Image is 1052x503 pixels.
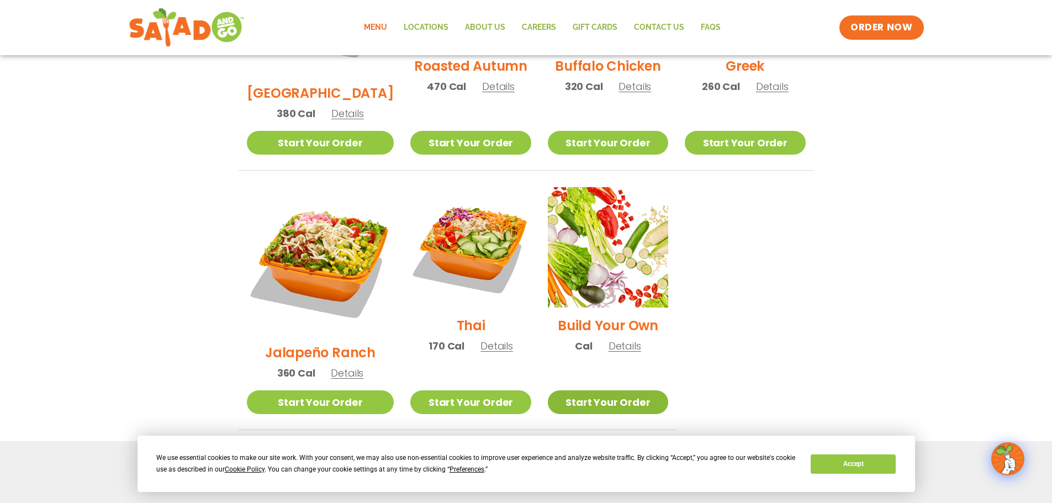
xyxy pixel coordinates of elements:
a: Start Your Order [247,390,394,414]
img: Product photo for Build Your Own [548,187,668,308]
span: 380 Cal [277,106,315,121]
a: Locations [395,15,457,40]
h2: [GEOGRAPHIC_DATA] [247,83,394,103]
img: Product photo for Thai Salad [410,187,531,308]
a: Careers [514,15,564,40]
span: Details [618,80,651,93]
a: Start Your Order [685,131,805,155]
a: GIFT CARDS [564,15,626,40]
img: wpChatIcon [992,443,1023,474]
h2: Thai [457,316,485,335]
span: Details [331,107,364,120]
span: Details [480,339,513,353]
a: Start Your Order [548,131,668,155]
span: 320 Cal [565,79,603,94]
span: 360 Cal [277,366,315,380]
button: Accept [811,454,896,474]
span: Details [609,339,641,353]
h2: Build Your Own [558,316,658,335]
span: Preferences [450,465,484,473]
a: Start Your Order [247,131,394,155]
img: Product photo for Jalapeño Ranch Salad [247,187,394,335]
span: ORDER NOW [850,21,912,34]
img: new-SAG-logo-768×292 [129,6,245,50]
a: Start Your Order [548,390,668,414]
a: Menu [356,15,395,40]
a: Start Your Order [410,131,531,155]
a: Start Your Order [410,390,531,414]
span: 170 Cal [429,338,464,353]
span: Cal [575,338,592,353]
span: Details [756,80,789,93]
a: About Us [457,15,514,40]
h2: Jalapeño Ranch [265,343,376,362]
a: Contact Us [626,15,692,40]
span: 470 Cal [427,79,466,94]
a: FAQs [692,15,729,40]
h2: Greek [726,56,764,76]
div: Cookie Consent Prompt [138,436,915,492]
h2: Roasted Autumn [414,56,527,76]
span: Cookie Policy [225,465,265,473]
span: Details [482,80,515,93]
div: We use essential cookies to make our site work. With your consent, we may also use non-essential ... [156,452,797,475]
h2: Buffalo Chicken [555,56,660,76]
span: Details [331,366,363,380]
nav: Menu [356,15,729,40]
a: ORDER NOW [839,15,923,40]
span: 260 Cal [702,79,740,94]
